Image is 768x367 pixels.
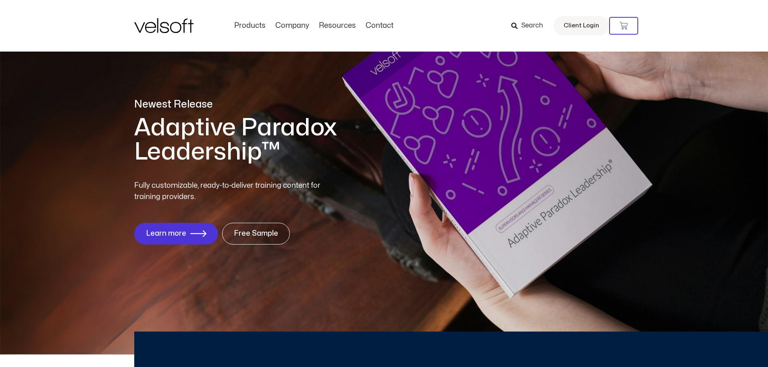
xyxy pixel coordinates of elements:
nav: Menu [229,21,398,30]
span: Search [521,21,543,31]
a: ProductsMenu Toggle [229,21,271,30]
h1: Adaptive Paradox Leadership™ [134,116,429,164]
a: ResourcesMenu Toggle [314,21,361,30]
span: Learn more [146,230,186,238]
span: Free Sample [234,230,278,238]
a: Free Sample [222,223,290,245]
a: ContactMenu Toggle [361,21,398,30]
p: Newest Release [134,97,429,112]
img: Velsoft Training Materials [134,18,194,33]
a: Client Login [554,16,609,35]
span: Client Login [564,21,599,31]
a: Learn more [134,223,218,245]
a: Search [511,19,549,33]
a: CompanyMenu Toggle [271,21,314,30]
p: Fully customizable, ready-to-deliver training content for training providers. [134,180,335,203]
